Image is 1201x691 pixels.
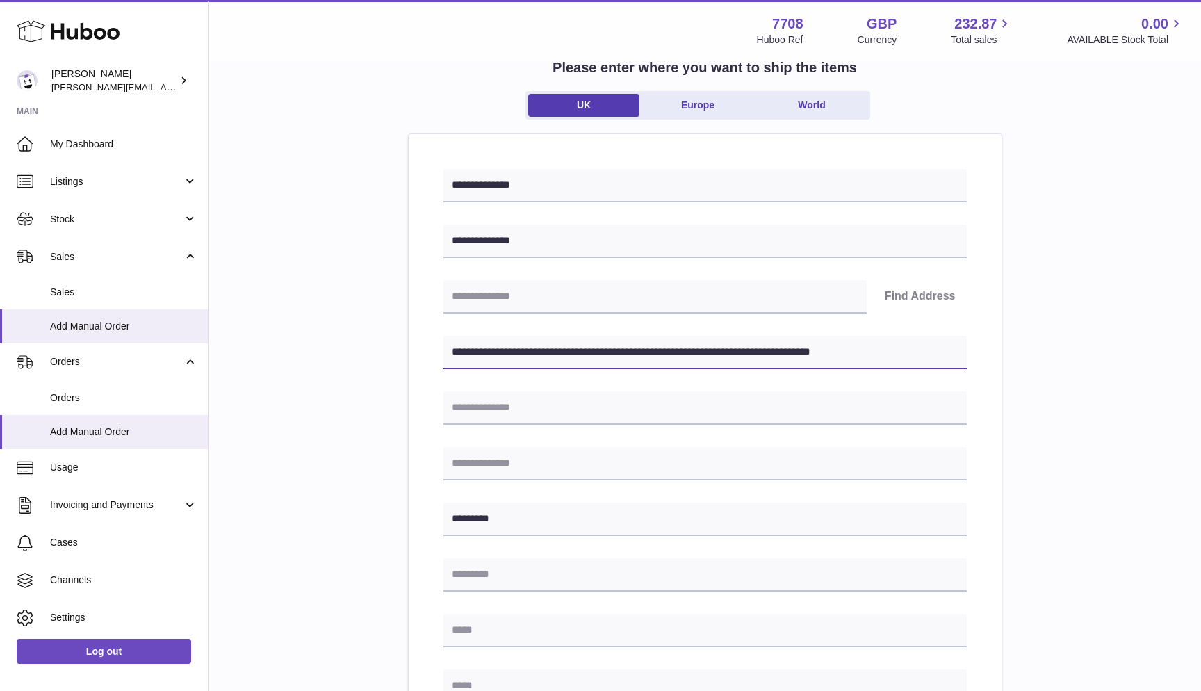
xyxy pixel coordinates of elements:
span: Sales [50,286,197,299]
a: World [756,94,867,117]
h2: Please enter where you want to ship the items [553,58,857,77]
span: Total sales [951,33,1013,47]
span: Sales [50,250,183,263]
a: Log out [17,639,191,664]
div: Currency [858,33,897,47]
a: Europe [642,94,753,117]
span: Channels [50,574,197,587]
span: [PERSON_NAME][EMAIL_ADDRESS][DOMAIN_NAME] [51,81,279,92]
strong: GBP [867,15,897,33]
span: Add Manual Order [50,425,197,439]
strong: 7708 [772,15,803,33]
span: Stock [50,213,183,226]
div: [PERSON_NAME] [51,67,177,94]
a: 0.00 AVAILABLE Stock Total [1067,15,1184,47]
span: Add Manual Order [50,320,197,333]
span: Orders [50,391,197,405]
span: Usage [50,461,197,474]
span: 0.00 [1141,15,1168,33]
span: Settings [50,611,197,624]
img: victor@erbology.co [17,70,38,91]
span: AVAILABLE Stock Total [1067,33,1184,47]
a: 232.87 Total sales [951,15,1013,47]
span: My Dashboard [50,138,197,151]
a: UK [528,94,639,117]
div: Huboo Ref [757,33,803,47]
span: Listings [50,175,183,188]
span: Orders [50,355,183,368]
span: 232.87 [954,15,997,33]
span: Invoicing and Payments [50,498,183,512]
span: Cases [50,536,197,549]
